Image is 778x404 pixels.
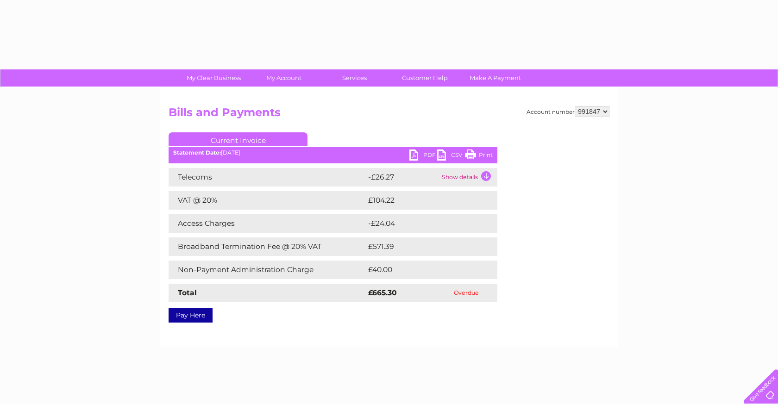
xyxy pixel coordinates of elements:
[409,149,437,163] a: PDF
[366,214,481,233] td: -£24.04
[435,284,497,302] td: Overdue
[169,149,497,156] div: [DATE]
[366,191,480,210] td: £104.22
[366,237,480,256] td: £571.39
[246,69,322,87] a: My Account
[366,168,439,186] td: -£26.27
[366,261,479,279] td: £40.00
[173,149,221,156] b: Statement Date:
[439,168,497,186] td: Show details
[437,149,465,163] a: CSV
[169,237,366,256] td: Broadband Termination Fee @ 20% VAT
[169,191,366,210] td: VAT @ 20%
[457,69,533,87] a: Make A Payment
[169,106,609,124] h2: Bills and Payments
[316,69,393,87] a: Services
[169,132,307,146] a: Current Invoice
[169,261,366,279] td: Non-Payment Administration Charge
[527,106,609,117] div: Account number
[169,214,366,233] td: Access Charges
[169,308,213,323] a: Pay Here
[368,288,397,297] strong: £665.30
[387,69,463,87] a: Customer Help
[176,69,252,87] a: My Clear Business
[465,149,493,163] a: Print
[178,288,197,297] strong: Total
[169,168,366,186] td: Telecoms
